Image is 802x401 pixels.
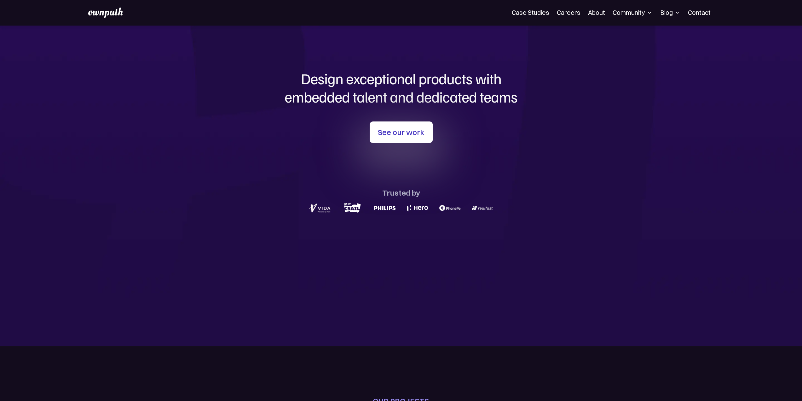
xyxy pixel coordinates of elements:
[512,9,549,16] a: Case Studies
[613,9,653,16] div: Community
[557,9,580,16] a: Careers
[250,69,552,106] h1: Design exceptional products with embedded talent and dedicated teams
[382,188,420,197] div: Trusted by
[688,9,711,16] a: Contact
[588,9,605,16] a: About
[370,121,433,143] a: See our work
[660,9,680,16] div: Blog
